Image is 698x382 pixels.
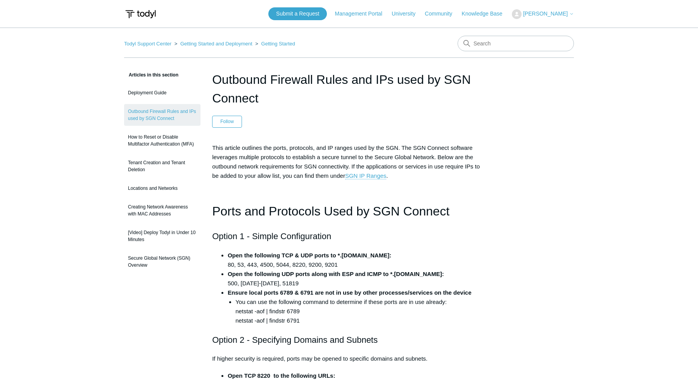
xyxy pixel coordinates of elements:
h1: Ports and Protocols Used by SGN Connect [212,201,486,221]
strong: Open the following TCP & UDP ports to *.[DOMAIN_NAME]: [228,252,391,259]
span: Articles in this section [124,72,178,78]
a: SGN IP Ranges [345,172,386,179]
a: University [392,10,423,18]
a: Secure Global Network (SGN) Overview [124,251,200,273]
a: Community [425,10,460,18]
li: Getting Started and Deployment [173,41,254,47]
a: Deployment Guide [124,85,200,100]
a: Outbound Firewall Rules and IPs used by SGN Connect [124,104,200,126]
h2: Option 2 - Specifying Domains and Subnets [212,333,486,347]
li: You can use the following command to determine if these ports are in use already: netstat -aof | ... [235,297,486,325]
h2: Option 1 - Simple Configuration [212,229,486,243]
strong: Open TCP 8220 to the following URLs: [228,372,335,379]
a: How to Reset or Disable Multifactor Authentication (MFA) [124,130,200,151]
a: Getting Started [261,41,295,47]
button: [PERSON_NAME] [512,9,574,19]
a: Getting Started and Deployment [180,41,252,47]
a: Knowledge Base [462,10,510,18]
a: Tenant Creation and Tenant Deletion [124,155,200,177]
a: Submit a Request [268,7,327,20]
button: Follow Article [212,116,242,127]
strong: Ensure local ports 6789 & 6791 are not in use by other processes/services on the device [228,289,472,296]
a: Locations and Networks [124,181,200,196]
h1: Outbound Firewall Rules and IPs used by SGN Connect [212,70,486,108]
span: This article outlines the ports, protocols, and IP ranges used by the SGN. The SGN Connect softwa... [212,144,480,179]
a: [Video] Deploy Todyl in Under 10 Minutes [124,225,200,247]
li: Getting Started [254,41,295,47]
a: Creating Network Awareness with MAC Addresses [124,200,200,221]
p: If higher security is required, ports may be opened to specific domains and subnets. [212,354,486,363]
span: [PERSON_NAME] [523,10,568,17]
img: Todyl Support Center Help Center home page [124,7,157,21]
li: Todyl Support Center [124,41,173,47]
input: Search [458,36,574,51]
li: 80, 53, 443, 4500, 5044, 8220, 9200, 9201 [228,251,486,269]
strong: Open the following UDP ports along with ESP and ICMP to *.[DOMAIN_NAME]: [228,271,444,277]
a: Todyl Support Center [124,41,171,47]
a: Management Portal [335,10,390,18]
li: 500, [DATE]-[DATE], 51819 [228,269,486,288]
